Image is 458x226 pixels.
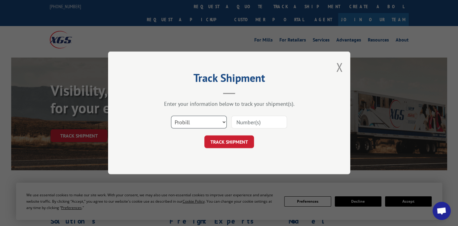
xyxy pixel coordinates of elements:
[138,74,320,85] h2: Track Shipment
[231,116,287,129] input: Number(s)
[433,202,451,220] div: Open chat
[204,136,254,148] button: TRACK SHIPMENT
[336,59,343,75] button: Close modal
[138,101,320,108] div: Enter your information below to track your shipment(s).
